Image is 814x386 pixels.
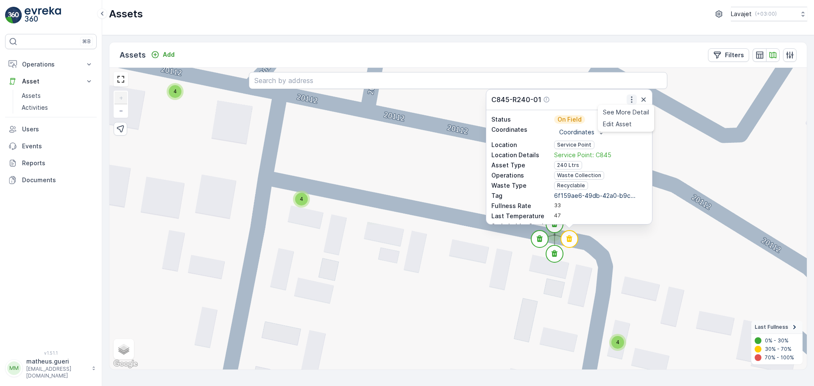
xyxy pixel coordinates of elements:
[26,357,87,366] p: matheus.gueri
[603,120,632,128] span: Edit Asset
[765,346,792,353] p: 30% - 70%
[755,11,777,17] p: ( +03:00 )
[731,10,752,18] p: Lavajet
[173,88,177,94] span: 4
[609,334,626,351] div: 4
[5,350,97,355] span: v 1.51.1
[557,142,591,148] span: Service Point
[731,7,807,21] button: Lavajet(+03:00)
[18,102,97,114] a: Activities
[491,181,552,190] p: Waste Type
[491,125,552,134] p: Coordinates
[765,337,789,344] p: 0% - 30%
[491,141,552,149] p: Location
[114,73,127,86] a: View Fullscreen
[112,358,139,369] a: Open this area in Google Maps (opens a new window)
[5,7,22,24] img: logo
[491,222,552,239] p: Stakeholder Service Point
[5,121,97,138] a: Users
[559,128,594,136] p: Coordinates
[5,172,97,189] a: Documents
[491,94,541,105] p: C845-R240-01
[18,90,97,102] a: Assets
[5,357,97,379] button: MMmatheus.gueri[EMAIL_ADDRESS][DOMAIN_NAME]
[554,222,647,230] p: -
[114,340,133,358] a: Layers
[114,104,127,117] a: Zoom Out
[109,7,143,21] p: Assets
[22,77,80,86] p: Asset
[167,83,184,100] div: 4
[598,105,654,132] ul: Menu
[554,151,647,159] a: Service Point: C845
[82,38,91,45] p: ⌘B
[163,50,175,59] p: Add
[22,142,93,150] p: Events
[148,50,178,60] button: Add
[491,161,552,169] p: Asset Type
[491,151,552,159] p: Location Details
[491,212,552,220] p: Last Temperature
[26,366,87,379] p: [EMAIL_ADDRESS][DOMAIN_NAME]
[725,51,744,59] p: Filters
[557,115,583,124] p: On Field
[755,324,788,330] span: Last Fullness
[22,125,93,133] p: Users
[599,118,652,130] a: Edit Asset
[491,115,552,124] p: Status
[553,231,556,238] span: 4
[120,49,146,61] p: Assets
[5,138,97,155] a: Events
[22,176,93,184] p: Documents
[112,358,139,369] img: Google
[554,125,610,139] button: Coordinates
[765,354,794,361] p: 70% - 100%
[557,182,585,189] span: Recyclable
[5,73,97,90] button: Asset
[22,159,93,167] p: Reports
[554,192,647,200] p: 6f159ae6-49db-42a0-b9c...
[557,162,579,169] span: 240 Ltrs
[554,202,647,210] div: 33
[491,202,552,210] p: Fullness Rate
[708,48,749,62] button: Filters
[22,60,80,69] p: Operations
[751,321,803,334] summary: Last Fullness
[293,191,310,208] div: 4
[7,361,21,375] div: MM
[603,108,649,117] span: See More Detail
[25,7,61,24] img: logo_light-DOdMpM7g.png
[5,155,97,172] a: Reports
[599,106,652,118] a: See More Detail
[546,226,563,243] div: 4
[491,192,552,200] p: Tag
[491,171,552,180] p: Operations
[22,92,41,100] p: Assets
[554,212,647,220] div: 47
[119,94,123,101] span: +
[114,92,127,104] a: Zoom In
[5,56,97,73] button: Operations
[249,72,667,89] input: Search by address
[616,339,619,345] span: 4
[300,196,303,202] span: 4
[22,103,48,112] p: Activities
[119,107,123,114] span: −
[557,172,601,179] span: Waste Collection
